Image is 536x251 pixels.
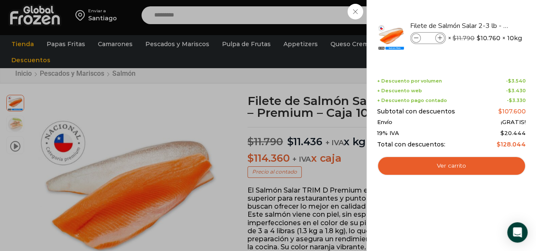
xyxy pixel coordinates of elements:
span: Envío [377,119,392,126]
span: $ [508,88,511,94]
span: $ [453,34,456,42]
input: Product quantity [422,33,434,43]
bdi: 128.044 [497,141,526,148]
span: + Descuento web [377,88,422,94]
span: $ [500,130,504,136]
bdi: 3.540 [508,78,526,84]
span: Subtotal con descuentos [377,108,455,115]
bdi: 11.790 [453,34,475,42]
bdi: 107.600 [498,108,526,115]
span: Total con descuentos: [377,141,445,148]
span: $ [508,78,511,84]
span: - [506,78,526,84]
span: + Descuento por volumen [377,78,442,84]
span: × × 10kg [448,32,522,44]
a: Ver carrito [377,156,526,176]
bdi: 3.430 [508,88,526,94]
span: ¡GRATIS! [501,119,526,126]
a: Filete de Salmón Salar 2-3 lb - Premium - Caja 10 kg [410,21,511,30]
span: - [506,88,526,94]
span: 20.444 [500,130,526,136]
span: $ [497,141,500,148]
span: - [507,98,526,103]
span: $ [477,34,480,42]
span: $ [509,97,512,103]
span: $ [498,108,502,115]
bdi: 3.330 [509,97,526,103]
span: 19% IVA [377,130,399,137]
div: Open Intercom Messenger [507,222,528,243]
span: + Descuento pago contado [377,98,447,103]
bdi: 10.760 [477,34,500,42]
